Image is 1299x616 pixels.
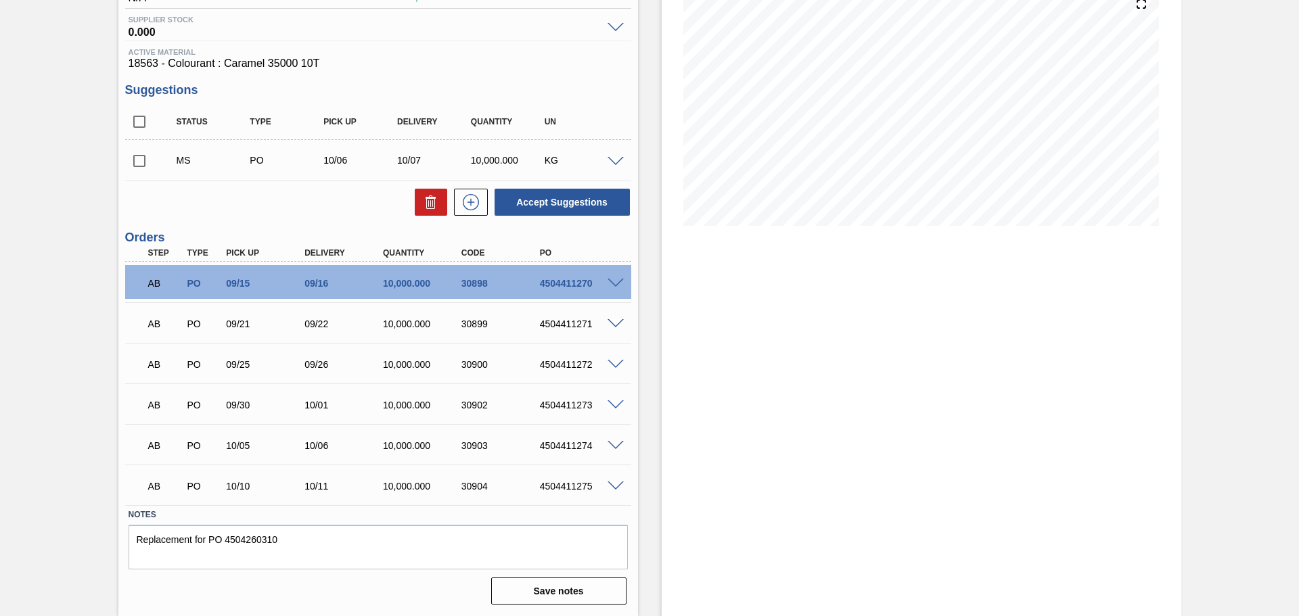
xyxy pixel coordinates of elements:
div: 10/01/2025 [301,400,389,410]
div: 4504411274 [537,440,624,451]
div: Delivery [301,248,389,258]
div: 10,000.000 [380,359,468,370]
div: 10,000.000 [380,318,468,329]
div: 09/22/2025 [301,318,389,329]
span: Active Material [129,48,628,56]
div: Awaiting Billing [145,309,185,339]
div: Pick up [320,117,402,126]
p: AB [148,481,182,492]
div: 10,000.000 [468,155,549,166]
div: Delete Suggestions [408,189,447,216]
div: Purchase order [183,481,224,492]
div: 10,000.000 [380,400,468,410]
div: Step [145,248,185,258]
div: Code [458,248,546,258]
div: Purchase order [183,400,224,410]
div: KG [541,155,623,166]
div: 30902 [458,400,546,410]
div: Type [183,248,224,258]
button: Save notes [491,577,626,605]
div: 09/26/2025 [301,359,389,370]
div: Purchase order [183,440,224,451]
p: AB [148,400,182,410]
div: Purchase order [246,155,328,166]
span: Supplier Stock [129,16,601,24]
textarea: Replacement for PO 4504260310 [129,525,628,569]
div: Purchase order [183,278,224,289]
div: Pick up [223,248,311,258]
div: Status [173,117,255,126]
div: 10/07/2025 [394,155,476,166]
div: PO [537,248,624,258]
p: AB [148,278,182,289]
div: 10/05/2025 [223,440,311,451]
div: 10/06/2025 [320,155,402,166]
div: Awaiting Billing [145,471,185,501]
div: Manual Suggestion [173,155,255,166]
div: 09/15/2025 [223,278,311,289]
div: Purchase order [183,359,224,370]
div: UN [541,117,623,126]
div: 10,000.000 [380,278,468,289]
div: Purchase order [183,318,224,329]
div: Awaiting Billing [145,390,185,420]
div: 10,000.000 [380,440,468,451]
div: Quantity [468,117,549,126]
p: AB [148,359,182,370]
div: 4504411272 [537,359,624,370]
p: AB [148,318,182,329]
div: Awaiting Billing [145,350,185,379]
div: 4504411273 [537,400,624,410]
div: 09/21/2025 [223,318,311,329]
div: Awaiting Billing [145,268,185,298]
div: Delivery [394,117,476,126]
div: 30898 [458,278,546,289]
button: Accept Suggestions [495,189,630,216]
div: 30904 [458,481,546,492]
div: New suggestion [447,189,488,216]
h3: Orders [125,231,631,245]
div: 09/25/2025 [223,359,311,370]
div: 4504411271 [537,318,624,329]
div: Accept Suggestions [488,187,631,217]
span: 18563 - Colourant : Caramel 35000 10T [129,57,628,70]
div: 30903 [458,440,546,451]
div: 10/10/2025 [223,481,311,492]
div: 10/11/2025 [301,481,389,492]
div: Quantity [380,248,468,258]
div: 4504411270 [537,278,624,289]
div: 09/16/2025 [301,278,389,289]
div: 10/06/2025 [301,440,389,451]
p: AB [148,440,182,451]
div: 10,000.000 [380,481,468,492]
span: 0.000 [129,24,601,37]
div: 4504411275 [537,481,624,492]
label: Notes [129,505,628,525]
h3: Suggestions [125,83,631,97]
div: Awaiting Billing [145,431,185,460]
div: 30900 [458,359,546,370]
div: Type [246,117,328,126]
div: 09/30/2025 [223,400,311,410]
div: 30899 [458,318,546,329]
